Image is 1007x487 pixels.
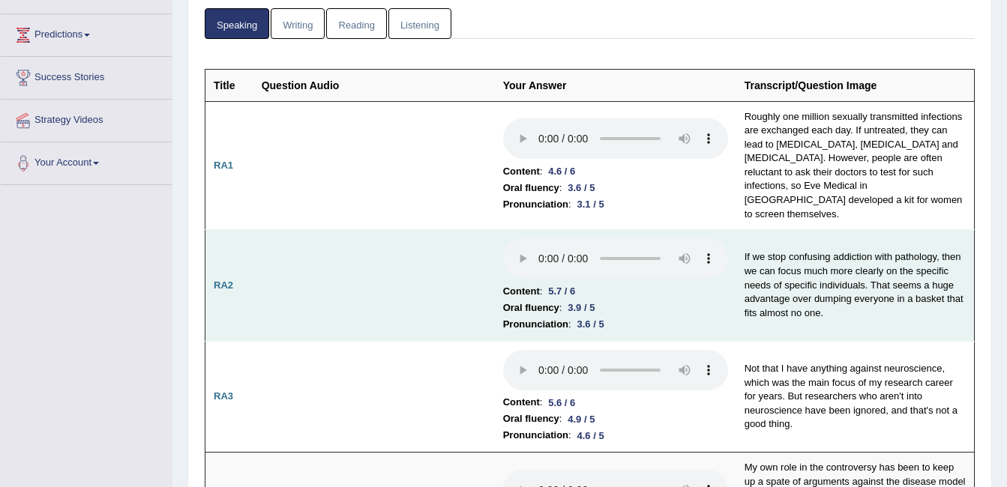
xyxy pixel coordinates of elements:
b: Content [503,283,540,300]
b: RA2 [214,279,233,291]
b: Oral fluency [503,180,559,196]
div: 3.9 / 5 [562,300,601,315]
li: : [503,283,728,300]
li: : [503,196,728,213]
div: 4.6 / 6 [542,163,581,179]
b: Pronunciation [503,196,568,213]
li: : [503,394,728,411]
b: Content [503,163,540,180]
th: Title [205,69,253,101]
b: RA3 [214,390,233,402]
b: RA1 [214,160,233,171]
b: Oral fluency [503,300,559,316]
b: Pronunciation [503,427,568,444]
a: Strategy Videos [1,100,172,137]
div: 3.6 / 5 [571,316,610,332]
a: Writing [271,8,325,39]
a: Success Stories [1,57,172,94]
div: 4.6 / 5 [571,428,610,444]
div: 3.6 / 5 [562,180,601,196]
li: : [503,411,728,427]
a: Predictions [1,14,172,52]
li: : [503,316,728,333]
a: Your Account [1,142,172,180]
li: : [503,300,728,316]
b: Oral fluency [503,411,559,427]
a: Speaking [205,8,269,39]
b: Pronunciation [503,316,568,333]
th: Transcript/Question Image [736,69,975,101]
th: Question Audio [253,69,495,101]
li: : [503,427,728,444]
div: 5.7 / 6 [542,283,581,299]
li: : [503,180,728,196]
td: Not that I have anything against neuroscience, which was the main focus of my research career for... [736,341,975,453]
a: Listening [388,8,451,39]
td: Roughly one million sexually transmitted infections are exchanged each day. If untreated, they ca... [736,101,975,230]
div: 3.1 / 5 [571,196,610,212]
li: : [503,163,728,180]
div: 5.6 / 6 [542,395,581,411]
a: Reading [326,8,386,39]
td: If we stop confusing addiction with pathology, then we can focus much more clearly on the specifi... [736,230,975,342]
div: 4.9 / 5 [562,411,601,427]
th: Your Answer [495,69,736,101]
b: Content [503,394,540,411]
